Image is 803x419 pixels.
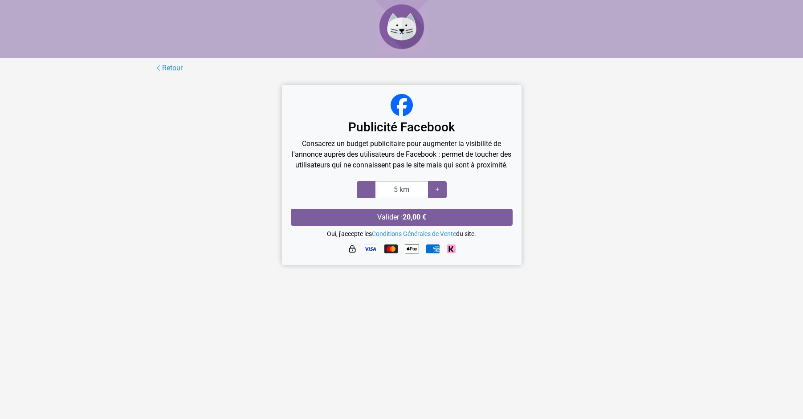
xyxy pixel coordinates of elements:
[291,120,513,135] h3: Publicité Facebook
[327,230,476,237] small: Oui, j'accepte les du site.
[403,213,426,221] strong: 20,00 €
[291,138,513,171] p: Consacrez un budget publicitaire pour augmenter la visibilité de l'annonce auprès des utilisateur...
[426,244,440,253] img: American Express
[384,244,398,253] img: Mastercard
[291,209,513,226] button: Valider ·20,00 €
[372,230,456,237] a: Conditions Générales de Vente
[447,244,456,253] img: Klarna
[348,244,357,253] img: HTTPS : paiement sécurisé
[391,94,413,116] img: facebook_logo_320x320.png
[364,244,377,253] img: Visa
[155,62,183,74] a: Retour
[405,242,419,256] img: Apple Pay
